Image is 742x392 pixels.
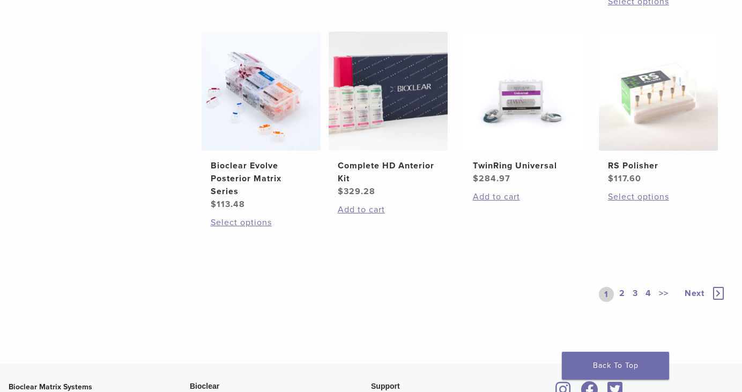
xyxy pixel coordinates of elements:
h2: Complete HD Anterior Kit [338,159,439,185]
a: 3 [630,287,640,302]
span: Next [685,288,704,299]
a: >> [657,287,671,302]
a: Add to cart: “TwinRing Universal” [473,190,574,203]
img: Complete HD Anterior Kit [329,32,448,151]
a: 4 [643,287,654,302]
bdi: 284.97 [473,173,510,184]
h2: Bioclear Evolve Posterior Matrix Series [211,159,312,198]
h2: RS Polisher [608,159,709,172]
img: Bioclear Evolve Posterior Matrix Series [202,32,321,151]
a: Select options for “Bioclear Evolve Posterior Matrix Series” [211,216,312,229]
a: Complete HD Anterior KitComplete HD Anterior Kit $329.28 [329,32,448,198]
span: $ [608,173,614,184]
span: Bioclear [190,382,219,390]
strong: Bioclear Matrix Systems [9,382,92,391]
a: Bioclear Evolve Posterior Matrix SeriesBioclear Evolve Posterior Matrix Series $113.48 [202,32,321,211]
a: Back To Top [562,352,669,380]
span: $ [211,199,217,210]
span: $ [473,173,479,184]
img: TwinRing Universal [464,32,583,151]
a: TwinRing UniversalTwinRing Universal $284.97 [464,32,583,185]
a: Select options for “RS Polisher” [608,190,709,203]
a: Add to cart: “Complete HD Anterior Kit” [338,203,439,216]
span: Support [371,382,400,390]
a: 2 [617,287,627,302]
span: $ [338,186,344,197]
a: RS PolisherRS Polisher $117.60 [599,32,718,185]
bdi: 117.60 [608,173,641,184]
a: 1 [599,287,614,302]
bdi: 113.48 [211,199,245,210]
h2: TwinRing Universal [473,159,574,172]
bdi: 329.28 [338,186,375,197]
img: RS Polisher [599,32,718,151]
